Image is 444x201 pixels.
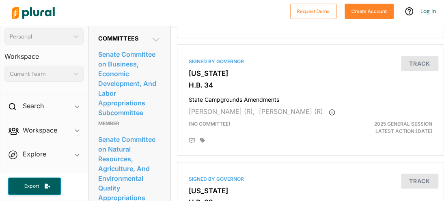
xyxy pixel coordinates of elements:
div: Signed by Governor [189,175,432,183]
p: Member [98,119,161,128]
h4: State Campgrounds Amendments [189,92,432,103]
div: Add Position Statement [189,137,195,144]
div: Add tags [200,137,205,143]
button: Export [8,177,61,195]
a: Create Account [345,6,394,15]
button: Track [401,173,438,188]
span: [PERSON_NAME] (R) [259,107,323,115]
a: Log In [420,7,436,15]
div: (no committee) [183,120,353,135]
h3: Workspace [4,45,84,62]
div: Personal [10,32,70,41]
button: Create Account [345,4,394,19]
span: Committees [98,35,138,42]
button: Request Demo [290,4,336,19]
h3: H.B. 34 [189,81,432,89]
button: Track [401,56,438,71]
h3: [US_STATE] [189,187,432,195]
div: Signed by Governor [189,58,432,65]
a: Senate Committee on Business, Economic Development, And Labor Appropriations Subcommittee [98,48,161,119]
a: Request Demo [290,6,336,15]
span: [PERSON_NAME] (R), [189,107,255,115]
div: Current Team [10,70,70,78]
h2: Search [23,101,44,110]
h3: [US_STATE] [189,69,432,77]
div: Latest Action: [DATE] [353,120,438,135]
span: 2025 General Session [374,121,432,127]
span: Export [19,183,45,190]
